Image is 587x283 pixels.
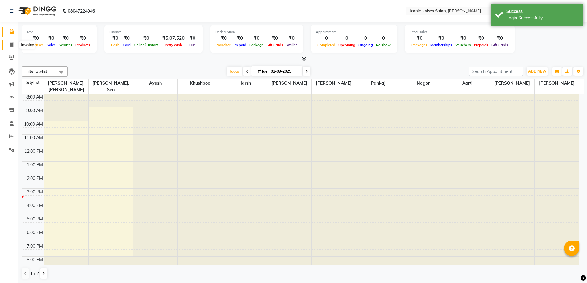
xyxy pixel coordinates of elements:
span: ADD NEW [528,69,546,74]
span: Gift Cards [490,43,510,47]
div: 0 [374,35,392,42]
img: logo [16,2,58,20]
div: ₹0 [109,35,121,42]
div: 3:00 PM [26,189,44,195]
span: [PERSON_NAME] [490,79,534,87]
div: Stylist [22,79,44,86]
div: ₹0 [74,35,92,42]
div: ₹0 [121,35,132,42]
span: Aarti [445,79,490,87]
span: Ayush [133,79,178,87]
span: Vouchers [454,43,472,47]
div: ₹0 [57,35,74,42]
div: ₹0 [490,35,510,42]
span: Tue [256,69,269,74]
span: Wallet [285,43,298,47]
div: ₹0 [285,35,298,42]
span: Voucher [215,43,232,47]
span: Gift Cards [265,43,285,47]
div: 8:00 PM [26,257,44,263]
div: ₹0 [215,35,232,42]
input: 2025-09-02 [269,67,300,76]
div: ₹0 [232,35,248,42]
span: Harsh [222,79,267,87]
span: Upcoming [337,43,357,47]
div: 4:00 PM [26,202,44,209]
span: Online/Custom [132,43,160,47]
span: Today [227,67,242,76]
div: 5:00 PM [26,216,44,222]
div: Other sales [410,30,510,35]
span: Khushboo [178,79,222,87]
span: [PERSON_NAME]. Sen [89,79,133,94]
div: 9:00 AM [25,107,44,114]
span: Filter Stylist [26,69,47,74]
span: Completed [316,43,337,47]
div: Appointment [316,30,392,35]
span: 1 / 2 [30,270,39,277]
button: ADD NEW [527,67,548,76]
span: Services [57,43,74,47]
span: Cash [109,43,121,47]
span: [PERSON_NAME]. [PERSON_NAME] [44,79,89,94]
div: 11:00 AM [23,135,44,141]
span: Prepaids [472,43,490,47]
span: Nagor [401,79,445,87]
div: Total [26,30,92,35]
div: 8:00 AM [25,94,44,100]
div: Finance [109,30,198,35]
div: 10:00 AM [23,121,44,127]
div: 12:00 PM [23,148,44,155]
span: [PERSON_NAME] [312,79,356,87]
span: Petty cash [163,43,184,47]
div: ₹0 [132,35,160,42]
div: 0 [337,35,357,42]
div: ₹0 [429,35,454,42]
div: ₹0 [248,35,265,42]
div: Redemption [215,30,298,35]
input: Search Appointment [469,67,523,76]
div: 6:00 PM [26,229,44,236]
span: [PERSON_NAME] [267,79,312,87]
div: ₹0 [472,35,490,42]
span: [PERSON_NAME] [535,79,579,87]
span: No show [374,43,392,47]
span: Products [74,43,92,47]
span: Due [188,43,197,47]
b: 08047224946 [68,2,95,20]
span: Package [248,43,265,47]
span: Memberships [429,43,454,47]
div: 2:00 PM [26,175,44,182]
span: Packages [410,43,429,47]
div: 0 [316,35,337,42]
span: Card [121,43,132,47]
span: Prepaid [232,43,248,47]
div: Login Successfully. [506,15,579,21]
div: ₹0 [187,35,198,42]
div: ₹0 [45,35,57,42]
span: Pankaj [356,79,401,87]
div: 1:00 PM [26,162,44,168]
div: Invoice [19,41,35,49]
div: 0 [357,35,374,42]
div: ₹0 [410,35,429,42]
div: Success [506,8,579,15]
div: ₹0 [454,35,472,42]
span: Ongoing [357,43,374,47]
div: ₹5,07,520 [160,35,187,42]
div: ₹0 [265,35,285,42]
div: ₹0 [26,35,45,42]
div: 7:00 PM [26,243,44,249]
span: Sales [45,43,57,47]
